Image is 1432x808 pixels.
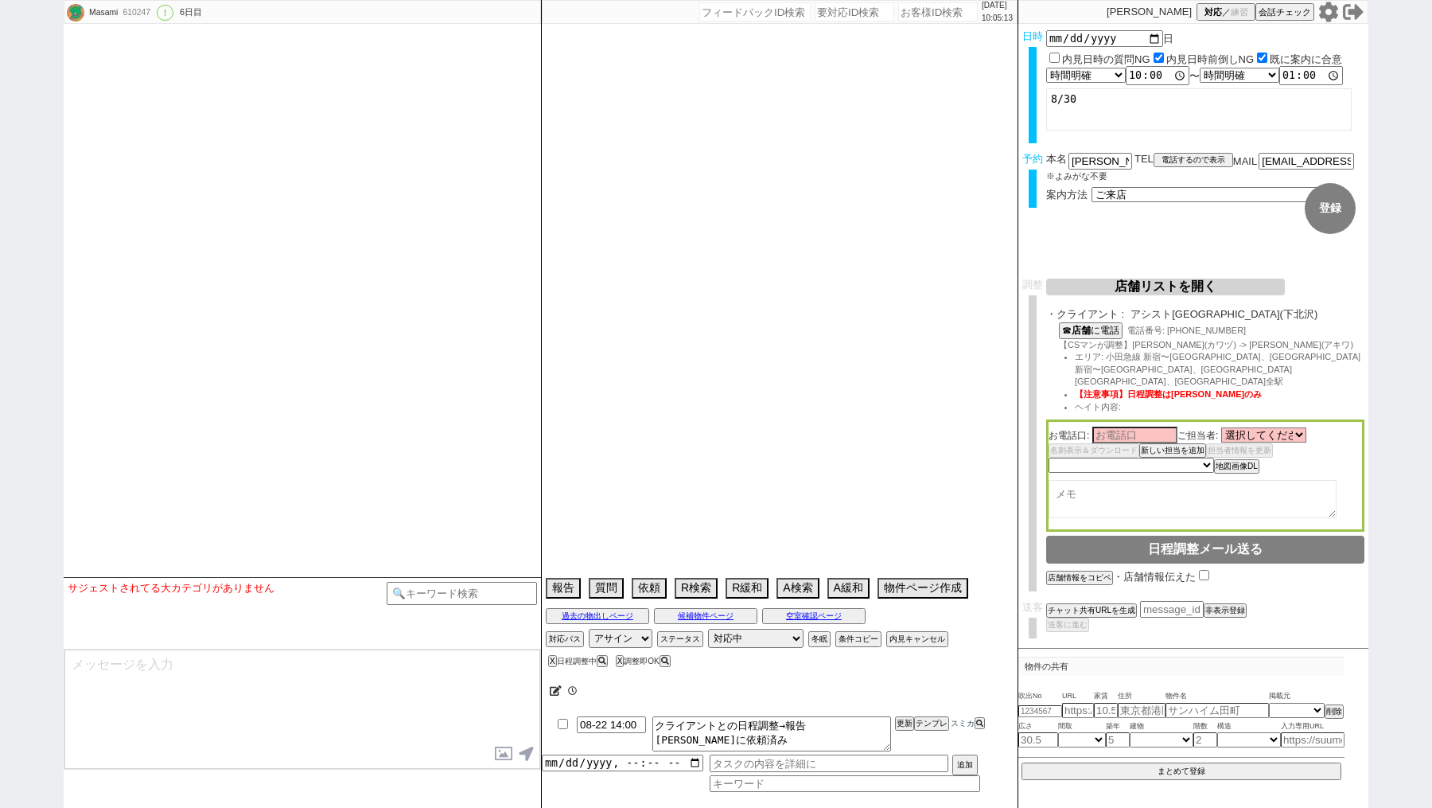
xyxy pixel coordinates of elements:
button: 名刺表示＆ダウンロード [1049,443,1139,458]
input: 1234567 [1018,705,1062,717]
button: 物件ページ作成 [877,578,968,599]
button: ☎店舗に電話 [1059,322,1123,339]
button: 会話チェック [1255,3,1314,21]
span: 家賃 [1094,690,1118,703]
span: 築年 [1106,720,1130,733]
button: 担当者情報を更新 [1206,443,1273,458]
div: ! [157,5,173,21]
button: 日程調整メール送る [1046,536,1364,564]
p: 10:05:13 [982,12,1013,25]
span: アシスト[GEOGRAPHIC_DATA](下北沢) [1130,308,1364,321]
span: MAIL [1233,155,1257,167]
button: R検索 [675,578,718,599]
span: 間取 [1058,720,1106,733]
button: 候補物件ページ [654,608,757,624]
span: 構造 [1217,720,1281,733]
input: サンハイム田町 [1165,703,1269,718]
button: 報告 [546,578,581,599]
span: 建物 [1130,720,1193,733]
span: 練習 [1231,6,1248,18]
input: お電話口 [1092,427,1177,443]
div: 日程調整中 [548,657,612,666]
span: 電話番号: [PHONE_NUMBER] [1127,326,1246,335]
button: チャット共有URLを生成 [1046,603,1137,618]
span: ご担当者: [1177,430,1218,441]
span: 送客 [1022,601,1043,613]
button: R緩和 [726,578,769,599]
input: 2 [1193,732,1217,747]
button: 店舗情報をコピペ [1046,571,1113,585]
span: 住所 [1118,690,1165,703]
input: タスクの内容を詳細に [710,755,948,772]
span: ヘイト内容: [1075,402,1121,412]
span: 本名 [1046,153,1067,170]
span: 対応 [1204,6,1222,18]
input: お客様ID検索 [898,2,978,21]
div: サジェストされてる大カテゴリがありません [68,582,387,595]
span: 調整 [1022,279,1043,291]
span: 案内方法 [1046,189,1088,201]
button: X [548,655,557,667]
button: 非表示登録 [1204,603,1247,618]
label: 内見日時の質問NG [1062,53,1150,65]
label: 内見日時前倒しNG [1166,53,1255,65]
button: ステータス [657,631,703,647]
span: エリア: 小田急線 新宿〜[GEOGRAPHIC_DATA]、[GEOGRAPHIC_DATA] 新宿〜[GEOGRAPHIC_DATA]、[GEOGRAPHIC_DATA][GEOGRAPHI... [1075,352,1369,386]
input: キーワード [710,775,980,792]
input: 5 [1106,732,1130,747]
div: 6日目 [180,6,202,19]
div: Masami [87,6,118,19]
input: 30.5 [1018,732,1058,747]
p: 物件の共有 [1018,657,1344,676]
button: 地図画像DL [1214,459,1259,474]
button: 追加 [952,755,978,775]
span: 日時 [1022,30,1043,42]
input: 要対応ID検索 [815,2,894,21]
span: 会話チェック [1259,6,1311,18]
span: URL [1062,690,1094,703]
button: 対応／練習 [1197,3,1255,21]
span: ※よみがな不要 [1046,171,1107,181]
button: 店舗リストを開く [1046,279,1285,295]
button: 過去の物出しページ [546,608,649,624]
span: スミカ [949,719,975,728]
button: 更新 [895,716,914,731]
button: 依頼 [632,578,667,599]
span: 【注意事項】日程調整は[PERSON_NAME]のみ [1075,389,1262,399]
span: 物件名 [1165,690,1269,703]
input: https://suumo.jp/chintai/jnc_000022489271 [1281,732,1344,747]
button: X [616,655,625,667]
span: 日 [1163,33,1173,45]
span: 入力専用URL [1281,720,1344,733]
span: 【CSマンが調整】[PERSON_NAME](カワヅ) -> [PERSON_NAME](アキワ) [1059,340,1353,349]
input: https://suumo.jp/chintai/jnc_000022489271 [1062,703,1094,718]
span: 階数 [1193,720,1217,733]
button: 質問 [589,578,624,599]
input: 🔍キーワード検索 [387,582,537,605]
label: 既に案内に合意 [1270,53,1342,65]
div: 〜 [1046,66,1364,85]
button: 登録 [1305,183,1356,234]
span: ・店舗情報伝えた [1113,571,1196,583]
input: 東京都港区海岸３ [1118,703,1165,718]
span: お電話口: [1049,430,1089,441]
span: 広さ [1018,720,1058,733]
input: フィードバックID検索 [699,2,811,21]
span: 吹出No [1018,690,1062,703]
button: 新しい担当を追加 [1139,443,1206,458]
button: A検索 [776,578,819,599]
div: 調整即OK [616,657,675,666]
button: 冬眠 [808,631,831,647]
button: 送客に進む [1046,618,1089,632]
button: テンプレ [914,716,949,731]
span: 掲載元 [1269,690,1290,703]
img: 0hXYPsjW9lB3Z9ChbmubF5CQ1aBBxee15kAjsaGBteUBREPUciAz4fRE8PUE9EbxMmU2VNGEhZWhVxGXAQY1z7Qno6WUFEOEQ... [67,4,84,21]
input: message_id [1140,601,1204,618]
button: 対応パス [546,631,584,647]
p: [PERSON_NAME] [1107,6,1192,18]
button: まとめて登録 [1021,763,1341,780]
button: 内見キャンセル [886,631,948,647]
button: 電話するので表示 [1154,153,1233,167]
button: A緩和 [827,578,870,599]
b: 店舗 [1072,325,1091,336]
